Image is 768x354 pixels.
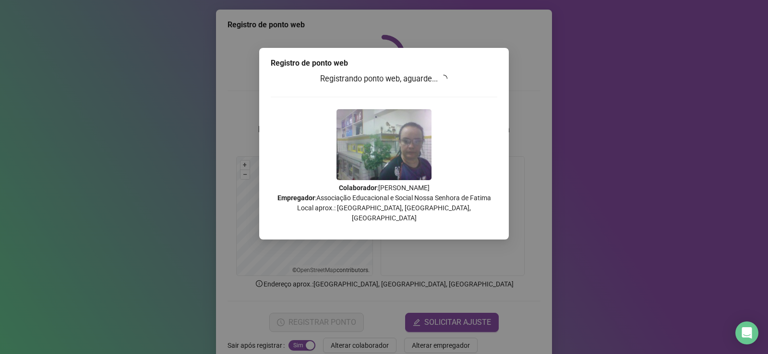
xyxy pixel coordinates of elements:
[271,183,497,223] p: : [PERSON_NAME] : Associação Educacional e Social Nossa Senhora de Fatima Local aprox.: [GEOGRAPH...
[735,321,758,344] div: Open Intercom Messenger
[336,109,432,180] img: Z
[438,73,449,84] span: loading
[271,73,497,85] h3: Registrando ponto web, aguarde...
[271,57,497,69] div: Registro de ponto web
[277,194,315,202] strong: Empregador
[339,184,377,192] strong: Colaborador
